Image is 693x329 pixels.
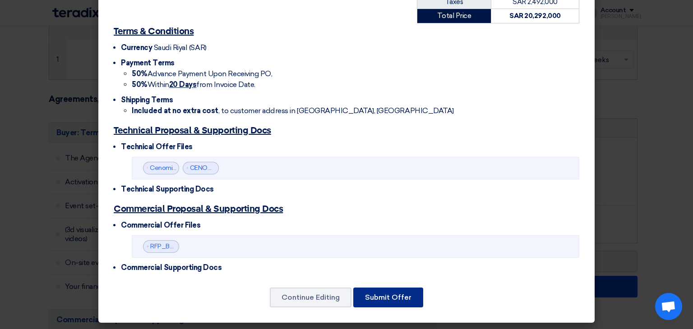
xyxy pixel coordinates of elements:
[121,59,175,67] span: Payment Terms
[132,105,579,116] li: , to customer address in [GEOGRAPHIC_DATA], [GEOGRAPHIC_DATA]
[150,242,270,250] a: RFP_BREAK_DOWN_1755506316239.pdf
[132,69,148,78] strong: 50%
[154,43,207,52] span: Saudi Riyal (SAR)
[121,142,193,151] span: Technical Offer Files
[655,293,682,320] a: Open chat
[353,288,423,307] button: Submit Offer
[270,288,351,307] button: Continue Editing
[121,43,152,52] span: Currency
[150,164,321,172] a: Cenomi_RFQ_[DATE][DATE]_Proposal_1755504599129.pdf
[121,185,214,193] span: Technical Supporting Docs
[132,106,218,115] strong: Included at no extra cost
[132,69,272,78] span: Advance Payment Upon Receiving PO,
[417,9,491,23] td: Total Price
[132,80,255,89] span: Within from Invoice Date.
[114,27,194,36] u: Terms & Conditions
[114,205,283,214] u: Commercial Proposal & Supporting Docs
[132,80,148,89] strong: 50%
[169,80,197,89] u: 20 Days
[509,12,560,20] strong: SAR 20,292,000
[121,96,173,104] span: Shipping Terms
[114,126,271,135] u: Technical Proposal & Supporting Docs
[190,164,327,172] a: CENOMI_ACTIVITIESpptx_1756022852426.pdf
[121,221,200,229] span: Commercial Offer Files
[121,263,222,272] span: Commercial Supporting Docs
